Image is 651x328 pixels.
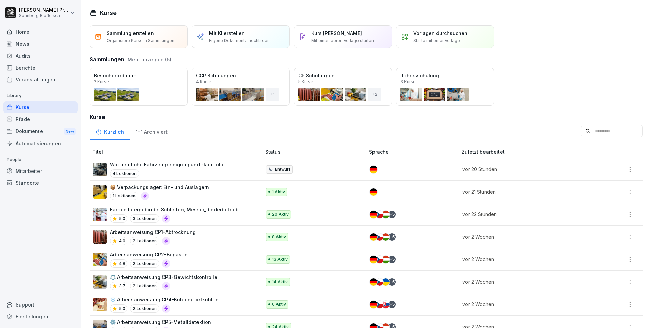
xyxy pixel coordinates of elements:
[192,68,290,106] a: CCP Schulungen4 Kurse+1
[3,137,78,149] a: Automatisierungen
[93,208,107,221] img: k0h6p37rkucdi2nwfcseq2gb.png
[93,230,107,244] img: mphigpm8jrcai41dtx68as7p.png
[388,233,396,241] div: + 5
[376,301,383,308] img: cz.svg
[93,253,107,266] img: hj9o9v8kzxvzc93uvlzx86ct.png
[462,166,588,173] p: vor 20 Stunden
[388,256,396,263] div: + 5
[90,55,124,63] h3: Sammlungen
[110,228,196,236] p: Arbeitsanweisung CP1-Abtrocknung
[368,88,381,101] div: + 2
[90,68,188,106] a: Besucherordnung2 Kurse
[110,192,138,200] p: 1 Lektionen
[92,148,263,155] p: Titel
[110,169,139,178] p: 4 Lektionen
[90,122,130,140] a: Kürzlich
[370,256,377,263] img: de.svg
[110,183,209,191] p: 📦 Verpackungslager: Ein- und Auslagern
[272,301,286,308] p: 6 Aktiv
[370,278,377,286] img: de.svg
[130,304,159,313] p: 2 Lektionen
[3,113,78,125] a: Pfade
[3,299,78,311] div: Support
[110,251,188,258] p: Arbeitsanweisung CP2-Begasen
[388,211,396,218] div: + 5
[413,30,467,37] p: Vorlagen durchsuchen
[376,256,383,263] img: cz.svg
[272,256,288,263] p: 13 Aktiv
[266,88,279,101] div: + 1
[128,56,171,63] button: Mehr anzeigen (5)
[94,80,109,84] p: 2 Kurse
[272,279,288,285] p: 14 Aktiv
[275,166,290,173] p: Entwurf
[3,154,78,165] p: People
[107,38,174,44] p: Organisiere Kurse in Sammlungen
[376,211,383,218] img: cz.svg
[110,296,219,303] p: ❄️ Arbeitsanweisung CP4-Kühlen/Tiefkühlen
[93,163,107,176] img: ysa0h7rnlk6gvd0mioq5fj5j.png
[209,30,245,37] p: Mit KI erstellen
[94,72,183,79] p: Besucherordnung
[19,7,69,13] p: [PERSON_NAME] Preßlauer
[100,8,117,17] h1: Kurse
[462,301,588,308] p: vor 2 Wochen
[130,122,173,140] div: Archiviert
[376,278,383,286] img: cz.svg
[462,256,588,263] p: vor 2 Wochen
[3,125,78,138] a: DokumenteNew
[370,301,377,308] img: de.svg
[370,188,377,196] img: de.svg
[272,189,285,195] p: 1 Aktiv
[3,165,78,177] a: Mitarbeiter
[110,161,225,168] p: Wöchentliche Fahrzeugreinigung und -kontrolle
[3,74,78,86] a: Veranstaltungen
[107,30,154,37] p: Sammlung erstellen
[265,148,367,155] p: Status
[298,80,313,84] p: 5 Kurse
[3,50,78,62] a: Audits
[388,278,396,286] div: + 5
[3,177,78,189] a: Standorte
[294,68,392,106] a: CP Schulungen5 Kurse+2
[400,72,490,79] p: Jahresschulung
[462,211,588,218] p: vor 22 Stunden
[462,233,588,240] p: vor 2 Wochen
[400,80,416,84] p: 3 Kurse
[3,90,78,101] p: Library
[376,233,383,241] img: cz.svg
[311,30,362,37] p: Kurs [PERSON_NAME]
[93,185,107,199] img: g1mf2oopp3hpfy5j4nli41fj.png
[272,211,289,218] p: 20 Aktiv
[370,211,377,218] img: de.svg
[382,256,390,263] img: hu.svg
[196,72,285,79] p: CCP Schulungen
[3,62,78,74] a: Berichte
[3,311,78,323] a: Einstellungen
[311,38,374,44] p: Mit einer leeren Vorlage starten
[3,38,78,50] a: News
[388,301,396,308] div: + 5
[382,301,390,308] img: sk.svg
[3,26,78,38] a: Home
[382,233,390,241] img: hu.svg
[119,305,125,312] p: 5.0
[130,214,159,223] p: 3 Lektionen
[119,238,125,244] p: 4.0
[64,128,76,135] div: New
[3,101,78,113] a: Kurse
[382,211,390,218] img: hu.svg
[130,237,159,245] p: 2 Lektionen
[209,38,270,44] p: Eigene Dokumente hochladen
[93,275,107,289] img: gfrt4v3ftnksrv5de50xy3ff.png
[396,68,494,106] a: Jahresschulung3 Kurse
